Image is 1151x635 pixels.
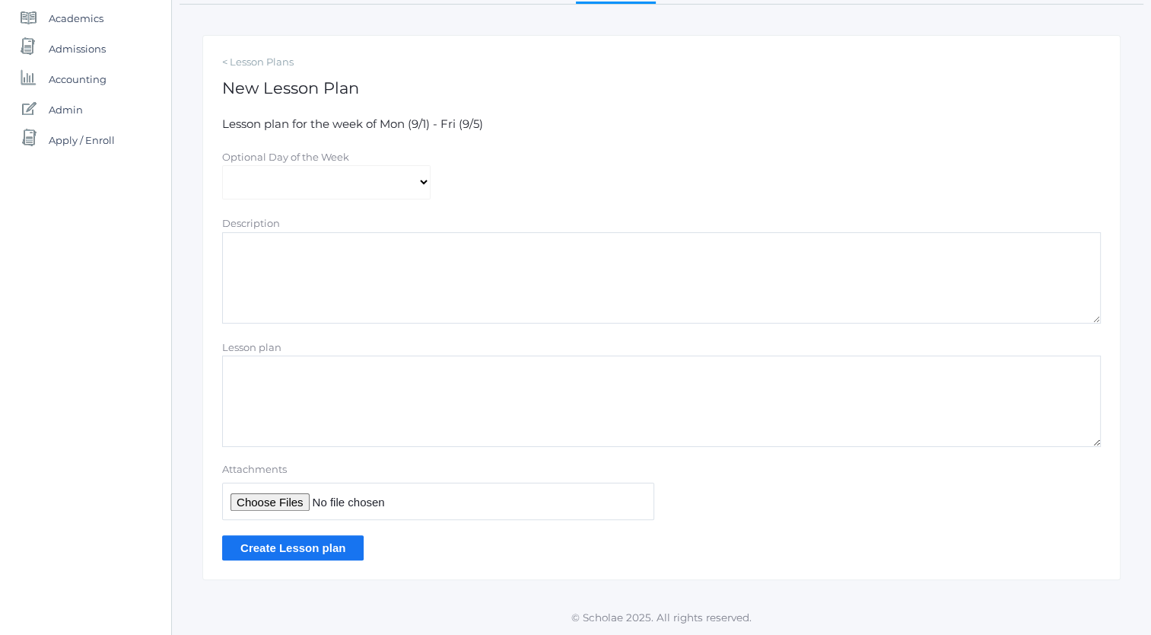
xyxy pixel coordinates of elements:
[222,79,1101,97] h1: New Lesson Plan
[172,610,1151,625] p: © Scholae 2025. All rights reserved.
[49,3,103,34] span: Academics
[49,125,115,155] span: Apply / Enroll
[222,535,364,560] input: Create Lesson plan
[222,116,483,131] span: Lesson plan for the week of Mon (9/1) - Fri (9/5)
[222,55,1101,70] a: < Lesson Plans
[49,64,107,94] span: Accounting
[222,151,349,163] label: Optional Day of the Week
[49,94,83,125] span: Admin
[222,341,281,353] label: Lesson plan
[222,217,280,229] label: Description
[49,34,106,64] span: Admissions
[222,462,654,477] label: Attachments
